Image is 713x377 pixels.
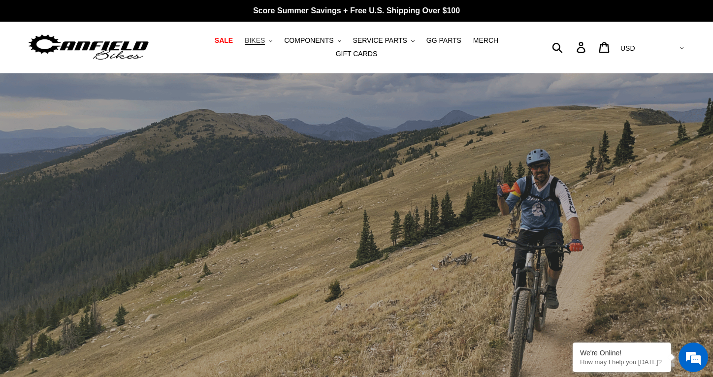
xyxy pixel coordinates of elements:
[468,34,503,47] a: MERCH
[557,36,583,58] input: Search
[580,358,664,366] p: How may I help you today?
[426,36,461,45] span: GG PARTS
[210,34,238,47] a: SALE
[215,36,233,45] span: SALE
[331,47,383,61] a: GIFT CARDS
[284,36,333,45] span: COMPONENTS
[473,36,498,45] span: MERCH
[348,34,419,47] button: SERVICE PARTS
[336,50,378,58] span: GIFT CARDS
[353,36,407,45] span: SERVICE PARTS
[421,34,466,47] a: GG PARTS
[245,36,265,45] span: BIKES
[279,34,346,47] button: COMPONENTS
[27,32,150,63] img: Canfield Bikes
[580,349,664,357] div: We're Online!
[240,34,277,47] button: BIKES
